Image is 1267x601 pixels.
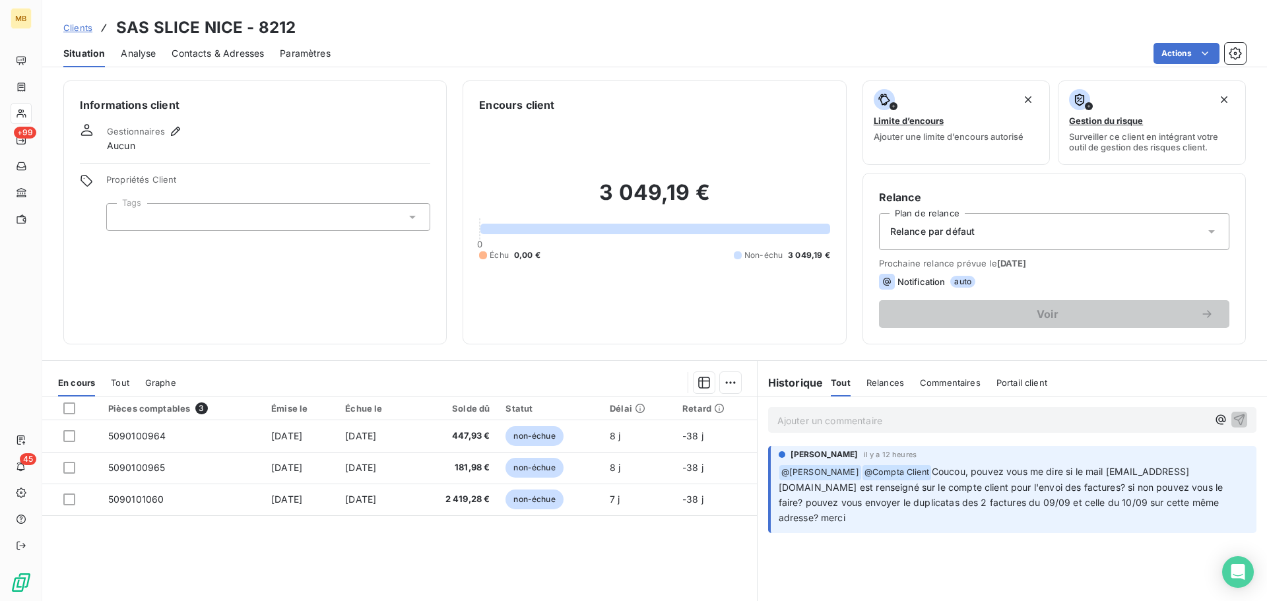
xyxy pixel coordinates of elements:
[195,402,207,414] span: 3
[610,430,620,441] span: 8 j
[1222,556,1254,588] div: Open Intercom Messenger
[864,451,917,459] span: il y a 12 heures
[477,239,482,249] span: 0
[682,493,703,505] span: -38 j
[862,465,931,480] span: @ Compta Client
[831,377,851,388] span: Tout
[345,462,376,473] span: [DATE]
[758,375,824,391] h6: Historique
[11,8,32,29] div: MB
[271,493,302,505] span: [DATE]
[879,300,1229,328] button: Voir
[505,403,594,414] div: Statut
[1153,43,1219,64] button: Actions
[791,449,859,460] span: [PERSON_NAME]
[280,47,331,60] span: Paramètres
[682,462,703,473] span: -38 j
[106,174,430,193] span: Propriétés Client
[744,249,783,261] span: Non-échu
[80,97,430,113] h6: Informations client
[996,377,1047,388] span: Portail client
[610,493,620,505] span: 7 j
[271,462,302,473] span: [DATE]
[610,403,666,414] div: Délai
[490,249,509,261] span: Échu
[345,493,376,505] span: [DATE]
[14,127,36,139] span: +99
[897,276,946,287] span: Notification
[63,21,92,34] a: Clients
[895,309,1200,319] span: Voir
[1058,80,1246,165] button: Gestion du risqueSurveiller ce client en intégrant votre outil de gestion des risques client.
[890,225,975,238] span: Relance par défaut
[479,97,554,113] h6: Encours client
[420,461,490,474] span: 181,98 €
[116,16,296,40] h3: SAS SLICE NICE - 8212
[505,490,563,509] span: non-échue
[997,258,1027,269] span: [DATE]
[11,572,32,593] img: Logo LeanPay
[920,377,981,388] span: Commentaires
[271,430,302,441] span: [DATE]
[874,115,944,126] span: Limite d’encours
[121,47,156,60] span: Analyse
[610,462,620,473] span: 8 j
[879,189,1229,205] h6: Relance
[682,430,703,441] span: -38 j
[420,403,490,414] div: Solde dû
[108,430,166,441] span: 5090100964
[345,430,376,441] span: [DATE]
[505,458,563,478] span: non-échue
[108,462,166,473] span: 5090100965
[420,493,490,506] span: 2 419,28 €
[866,377,904,388] span: Relances
[1069,131,1235,152] span: Surveiller ce client en intégrant votre outil de gestion des risques client.
[788,249,830,261] span: 3 049,19 €
[345,403,405,414] div: Échue le
[108,493,164,505] span: 5090101060
[1069,115,1143,126] span: Gestion du risque
[950,276,975,288] span: auto
[117,211,128,223] input: Ajouter une valeur
[145,377,176,388] span: Graphe
[111,377,129,388] span: Tout
[874,131,1023,142] span: Ajouter une limite d’encours autorisé
[779,465,861,480] span: @ [PERSON_NAME]
[108,402,255,414] div: Pièces comptables
[20,453,36,465] span: 45
[514,249,540,261] span: 0,00 €
[271,403,329,414] div: Émise le
[505,426,563,446] span: non-échue
[107,126,165,137] span: Gestionnaires
[172,47,264,60] span: Contacts & Adresses
[862,80,1051,165] button: Limite d’encoursAjouter une limite d’encours autorisé
[879,258,1229,269] span: Prochaine relance prévue le
[682,403,749,414] div: Retard
[58,377,95,388] span: En cours
[63,22,92,33] span: Clients
[63,47,105,60] span: Situation
[779,466,1226,523] span: Coucou, pouvez vous me dire si le mail [EMAIL_ADDRESS][DOMAIN_NAME] est renseigné sur le compte c...
[420,429,490,443] span: 447,93 €
[107,139,135,152] span: Aucun
[479,179,829,219] h2: 3 049,19 €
